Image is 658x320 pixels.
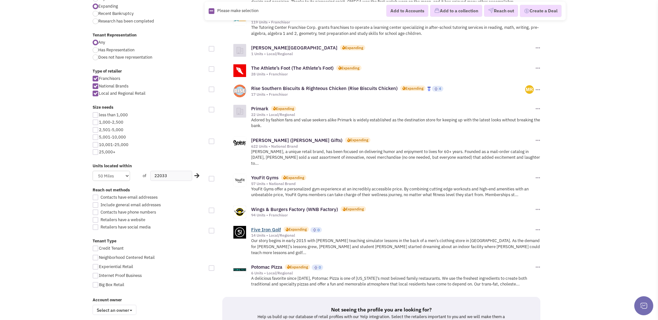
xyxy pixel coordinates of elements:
[434,8,440,14] img: icon-collection-lavender.png
[99,134,126,140] span: 5,001-10,000
[93,163,205,169] label: Units located within
[313,228,316,232] img: locallyfamous-upvote.png
[341,65,359,71] div: Expanding
[317,227,320,232] span: 0
[99,112,128,118] span: less than 1,000
[251,25,541,36] p: The Tutoring Center Franchise Corp. grants franchises to operate a learning center specializing i...
[405,86,423,91] div: Expanding
[520,5,562,17] button: Create a Deal
[251,238,541,256] p: Our story begins in early 2015 with [PERSON_NAME] teaching simulator lessons in the back of a men...
[98,54,152,60] span: Does not have representation
[251,117,541,129] p: Adored by fashion fans and value seekers alike Primark is widely established as the destination s...
[93,305,136,315] span: Select an owner
[98,3,118,9] span: Expanding
[290,264,308,270] div: Expanding
[98,18,154,24] span: Research has been completed
[439,86,441,91] span: 4
[101,217,145,222] span: Retailers have a website
[251,271,534,276] div: 6 Units • Local/Regional
[98,11,134,16] span: Recent Bankruptcy
[251,106,268,112] a: Primark
[99,76,120,81] span: Franchisors
[251,112,534,117] div: 22 Units • Local/Regional
[251,149,541,167] p: [PERSON_NAME], a unique retail brand, has been focused on delivering humor and enjoyment to lives...
[251,206,338,212] a: Wings & Burgers Factory (WNB Factory)
[254,306,509,313] h5: Not seeing the profile you are looking for?
[251,186,541,198] p: YouFit Gyms offer a personalized gym experience at an incredibly accessible price. By combining c...
[286,175,304,180] div: Expanding
[99,149,115,155] span: 25,000+
[251,45,337,51] a: [PERSON_NAME][GEOGRAPHIC_DATA]
[386,5,428,17] button: Add to Accounts
[99,127,123,132] span: 2,501-5,000
[251,213,534,218] div: 94 Units • Franchisor
[319,265,321,270] span: 0
[143,173,146,178] span: of
[93,238,205,244] label: Tenant Type
[93,32,205,38] label: Tenant Representation
[93,187,205,193] label: Reach out methods
[99,282,124,287] span: Big Box Retail
[251,65,334,71] a: The Athlete’s Foot (The Athlete’s Foot)
[99,119,123,125] span: 1,000-2,500
[101,202,161,208] span: Include general email addresses
[345,45,363,50] div: Expanding
[99,273,142,278] span: Internet Proof Business
[99,246,124,251] span: Credit Tenant
[93,68,205,74] label: Type of retailer
[350,137,368,143] div: Expanding
[99,142,128,147] span: 10,001-25,000
[93,105,205,111] label: Size needs
[251,85,398,91] a: Rise Southern Biscuits & Righteous Chicken (Rise Biscuits Chicken)
[434,87,438,91] img: locallyfamous-upvote.png
[525,85,534,94] img: 7I9hnJ_nVkiPsZtfkgYyFA.png
[150,171,192,181] input: Zip Code
[524,8,530,15] img: Deal-Dollar.png
[346,206,364,212] div: Expanding
[251,227,281,233] a: Five Iron Golf
[217,8,258,13] span: Please make selection
[251,92,525,97] div: 17 Units • Franchisor
[430,5,482,17] button: Add to a collection
[190,172,200,180] div: Search Nearby
[488,8,494,14] img: VectorPaper_Plane.png
[251,72,534,77] div: 28 Units • Franchisor
[251,51,534,56] div: 1 Units • Local/Regional
[314,266,318,270] img: locallyfamous-upvote.png
[99,264,133,269] span: Experiential Retail
[99,83,128,89] span: National Brands
[289,227,307,232] div: Expanding
[251,264,282,270] a: Potomac Pizza
[98,47,134,53] span: Has Representation
[251,175,278,181] a: YouFit Gyms
[101,224,151,230] span: Retailers have social media
[251,233,534,238] div: 14 Units • Local/Regional
[99,255,155,260] span: Neighborhood Centered Retail
[251,137,342,143] a: [PERSON_NAME] ([PERSON_NAME] Gifts)
[209,8,214,14] img: Rectangle.png
[93,297,205,303] label: Account owner
[427,86,431,91] img: locallyfamous-largeicon.png
[101,209,156,215] span: Contacts have phone numbers
[99,91,146,96] span: Local and Regional Retail
[101,195,158,200] span: Contacts have email addresses
[251,144,534,149] div: 622 Units • National Brand
[98,40,105,45] span: Any
[251,181,534,186] div: 57 Units • National Brand
[251,276,541,287] p: A delicious favorite since [DATE], Potomac Pizza is one of [US_STATE]'s most beloved family resta...
[251,20,534,25] div: 119 Units • Franchisor
[276,106,294,111] div: Expanding
[484,5,518,17] button: Reach out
